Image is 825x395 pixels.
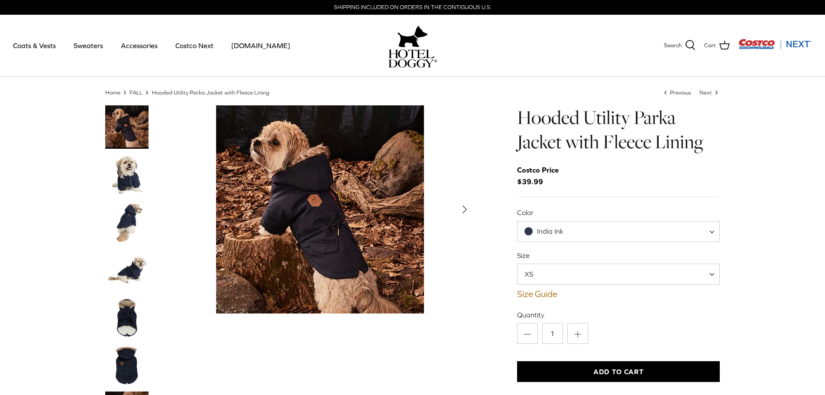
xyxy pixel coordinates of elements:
[517,310,720,320] label: Quantity
[66,31,111,60] a: Sweaters
[662,89,693,95] a: Previous
[105,201,149,244] a: Thumbnail Link
[517,251,720,260] label: Size
[398,23,428,49] img: hoteldoggy.com
[152,89,269,95] a: Hooded Utility Parka Jacket with Fleece Lining
[105,248,149,292] a: Thumbnail Link
[517,289,720,299] a: Size Guide
[129,89,142,95] a: FALL
[105,88,720,97] nav: Breadcrumbs
[388,49,437,68] img: hoteldoggycom
[455,200,474,219] button: Next
[388,23,437,68] a: hoteldoggy.com hoteldoggycom
[664,40,696,51] a: Search
[670,89,691,95] span: Previous
[704,40,730,51] a: Cart
[223,31,298,60] a: [DOMAIN_NAME]
[664,41,682,50] span: Search
[518,269,550,279] span: XS
[168,31,221,60] a: Costco Next
[105,105,149,149] a: Thumbnail Link
[537,227,563,235] span: India Ink
[699,89,712,95] span: Next
[105,153,149,196] a: Thumbnail Link
[517,221,720,242] span: India Ink
[518,227,581,236] span: India Ink
[517,105,720,154] h1: Hooded Utility Parka Jacket with Fleece Lining
[704,41,716,50] span: Cart
[517,164,559,176] div: Costco Price
[699,89,720,95] a: Next
[738,44,812,51] a: Visit Costco Next
[517,164,567,188] span: $39.99
[105,344,149,387] a: Thumbnail Link
[542,323,563,344] input: Quantity
[105,89,120,95] a: Home
[166,105,474,313] a: Show Gallery
[517,264,720,284] span: XS
[113,31,165,60] a: Accessories
[5,31,64,60] a: Coats & Vests
[517,361,720,382] button: Add to Cart
[738,39,812,49] img: Costco Next
[105,296,149,340] a: Thumbnail Link
[517,208,720,217] label: Color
